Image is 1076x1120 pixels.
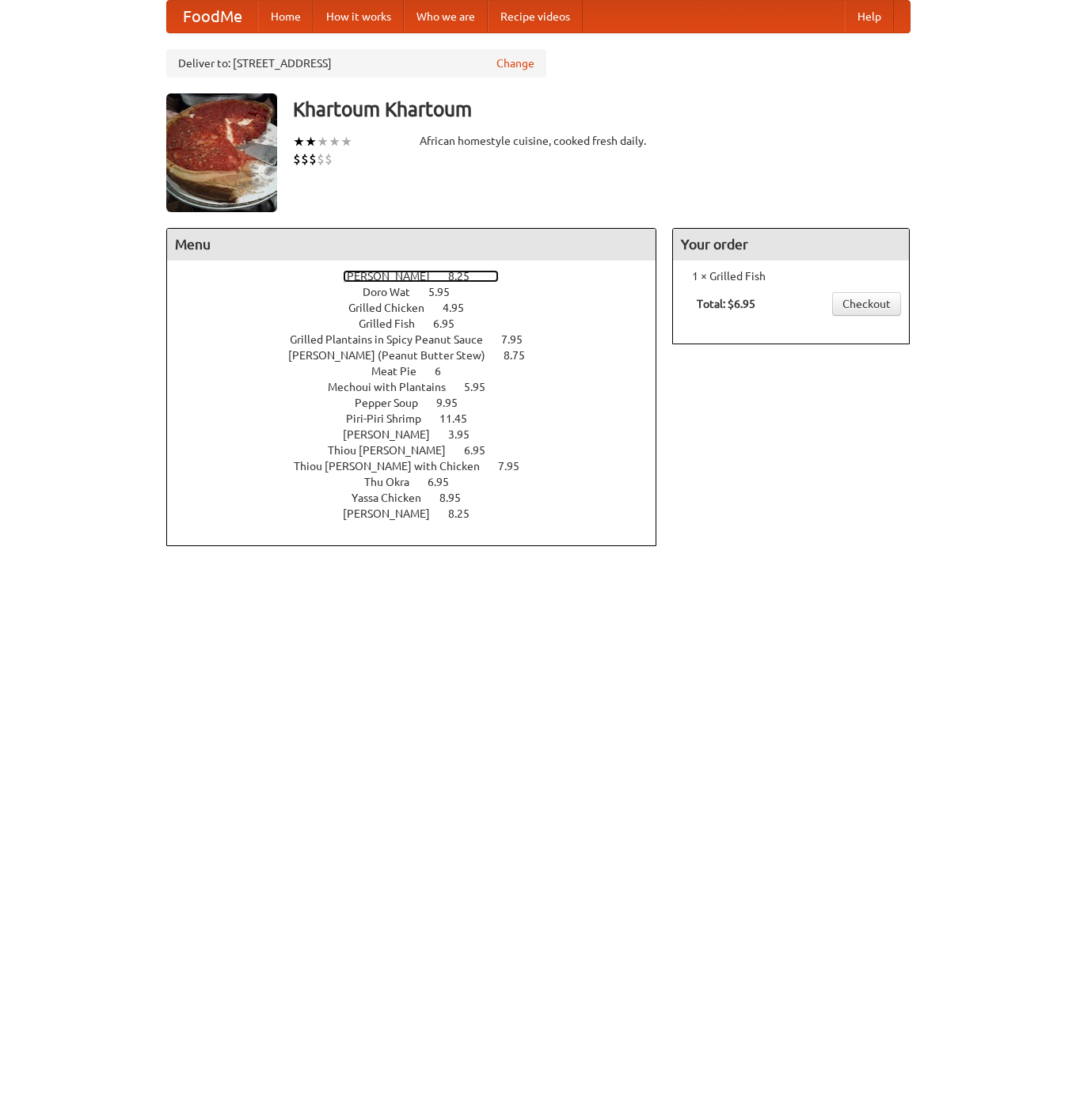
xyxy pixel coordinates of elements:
a: Thiou [PERSON_NAME] 6.95 [328,444,515,457]
span: [PERSON_NAME] [343,270,446,283]
a: [PERSON_NAME] 8.25 [343,507,499,520]
span: 5.95 [464,381,501,393]
span: [PERSON_NAME] [343,507,446,520]
li: 1 × Grilled Fish [681,268,901,284]
span: 8.25 [448,507,485,520]
a: [PERSON_NAME] 3.95 [343,428,499,441]
span: 7.95 [498,460,535,473]
a: Change [496,55,534,71]
span: 6 [435,365,457,378]
h3: Khartoum Khartoum [293,93,911,125]
span: 8.25 [448,270,485,283]
span: 11.45 [439,412,483,425]
span: [PERSON_NAME] [343,428,446,441]
a: Doro Wat 5.95 [363,286,479,298]
li: ★ [317,133,329,150]
div: African homestyle cuisine, cooked fresh daily. [420,133,657,149]
li: $ [301,150,309,168]
span: 6.95 [464,444,501,457]
li: ★ [293,133,305,150]
li: $ [325,150,333,168]
span: Yassa Chicken [352,492,437,504]
a: FoodMe [167,1,258,32]
img: angular.jpg [166,93,277,212]
span: 9.95 [436,397,473,409]
li: $ [309,150,317,168]
span: Thu Okra [364,476,425,488]
a: Home [258,1,314,32]
a: Grilled Chicken 4.95 [348,302,493,314]
a: Help [845,1,894,32]
a: [PERSON_NAME] (Peanut Butter Stew) 8.75 [288,349,554,362]
span: Doro Wat [363,286,426,298]
li: ★ [340,133,352,150]
a: Piri-Piri Shrimp 11.45 [346,412,496,425]
span: 4.95 [443,302,480,314]
a: Mechoui with Plantains 5.95 [328,381,515,393]
span: Thiou [PERSON_NAME] [328,444,462,457]
span: 7.95 [501,333,538,346]
span: Grilled Fish [359,317,431,330]
a: Grilled Fish 6.95 [359,317,484,330]
span: 6.95 [433,317,470,330]
span: 8.95 [439,492,477,504]
span: [PERSON_NAME] (Peanut Butter Stew) [288,349,501,362]
span: Mechoui with Plantains [328,381,462,393]
span: 3.95 [448,428,485,441]
span: Meat Pie [371,365,432,378]
span: 8.75 [504,349,541,362]
span: Pepper Soup [355,397,434,409]
li: ★ [305,133,317,150]
span: 6.95 [428,476,465,488]
a: How it works [314,1,404,32]
span: Thiou [PERSON_NAME] with Chicken [294,460,496,473]
a: Recipe videos [488,1,583,32]
h4: Your order [673,229,909,260]
a: Thu Okra 6.95 [364,476,478,488]
a: Checkout [832,292,901,316]
li: $ [317,150,325,168]
a: Who we are [404,1,488,32]
span: Grilled Plantains in Spicy Peanut Sauce [290,333,499,346]
span: 5.95 [428,286,466,298]
a: [PERSON_NAME] 8.25 [343,270,499,283]
a: Yassa Chicken 8.95 [352,492,490,504]
span: Grilled Chicken [348,302,440,314]
div: Deliver to: [STREET_ADDRESS] [166,49,546,78]
span: Piri-Piri Shrimp [346,412,437,425]
a: Meat Pie 6 [371,365,470,378]
a: Thiou [PERSON_NAME] with Chicken 7.95 [294,460,549,473]
a: Pepper Soup 9.95 [355,397,487,409]
li: ★ [329,133,340,150]
a: Grilled Plantains in Spicy Peanut Sauce 7.95 [290,333,552,346]
li: $ [293,150,301,168]
h4: Menu [167,229,656,260]
b: Total: $6.95 [697,298,755,310]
